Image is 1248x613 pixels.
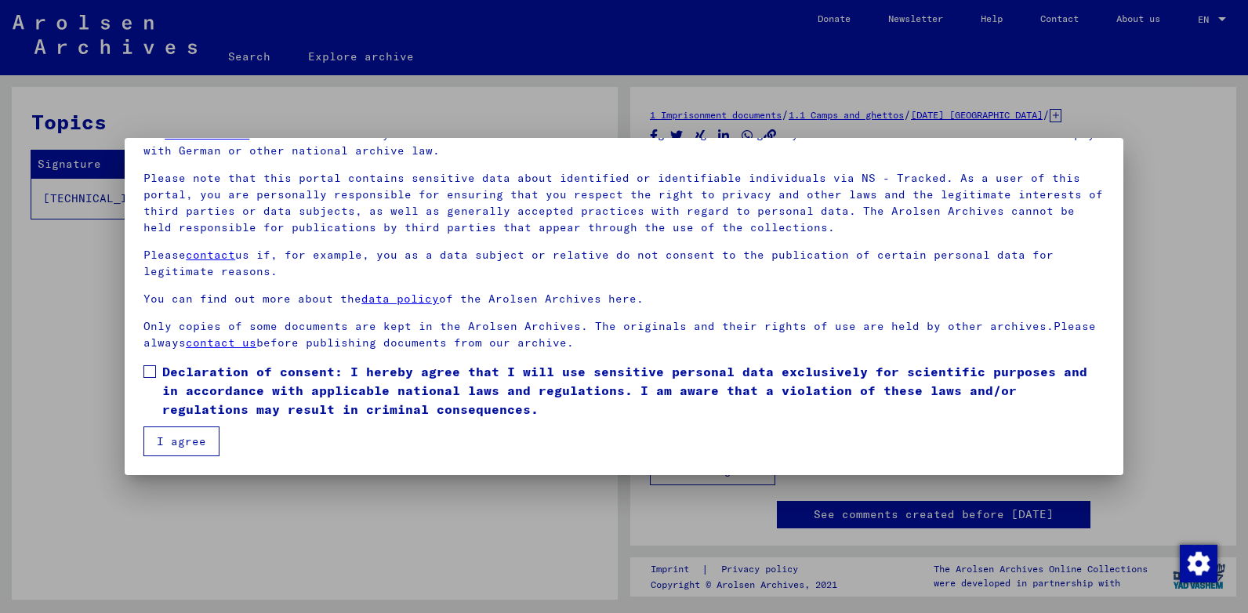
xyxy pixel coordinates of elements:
a: Terms of Use [165,127,249,141]
a: contact us [186,336,256,350]
p: Our have been defined by the International Committee as the highest governing body of the Arolsen... [143,126,1105,159]
p: You can find out more about the of the Arolsen Archives here. [143,291,1105,307]
div: Change consent [1179,544,1217,582]
p: Please us if, for example, you as a data subject or relative do not consent to the publication of... [143,247,1105,280]
a: contact [186,248,235,262]
p: Only copies of some documents are kept in the Arolsen Archives. The originals and their rights of... [143,318,1105,351]
button: I agree [143,426,219,456]
font: Declaration of consent: I hereby agree that I will use sensitive personal data exclusively for sc... [162,364,1087,417]
a: data policy [361,292,439,306]
img: Change consent [1180,545,1217,582]
p: Please note that this portal contains sensitive data about identified or identifiable individuals... [143,170,1105,236]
